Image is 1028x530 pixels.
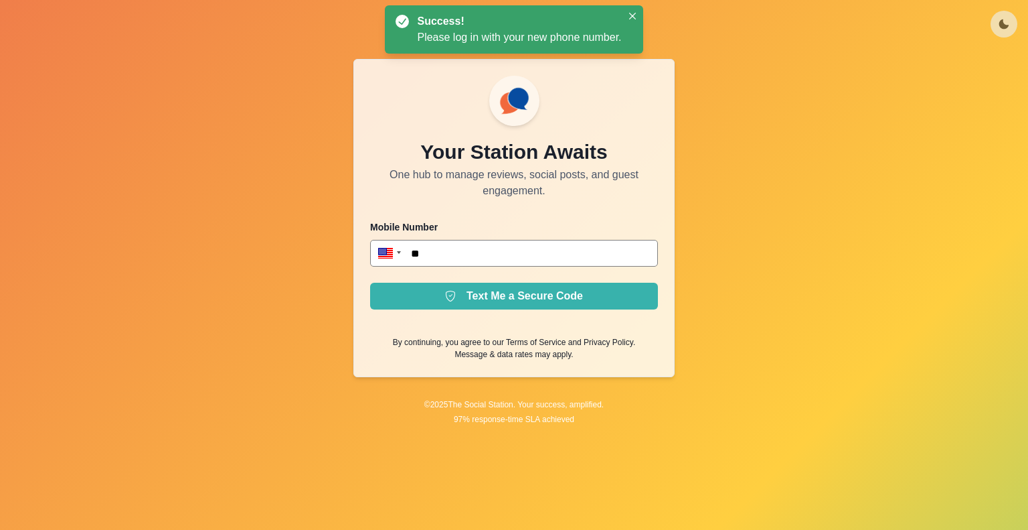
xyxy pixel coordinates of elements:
a: Terms of Service [506,338,566,347]
p: One hub to manage reviews, social posts, and guest engagement. [370,167,658,199]
div: United States: + 1 [370,240,405,267]
div: Success! [417,13,616,29]
button: Text Me a Secure Code [370,283,658,310]
button: Toggle Mode [991,11,1017,38]
p: By continuing, you agree to our and . [393,336,635,348]
p: Your Station Awaits [420,137,607,167]
p: Message & data rates may apply. [454,348,573,360]
button: Close [624,8,640,24]
p: Mobile Number [370,220,658,235]
a: Privacy Policy [584,338,633,347]
div: Please log in with your new phone number. [417,29,621,46]
img: ssLogoSVG.f144a2481ffb055bcdd00c89108cbcb7.svg [495,81,534,121]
